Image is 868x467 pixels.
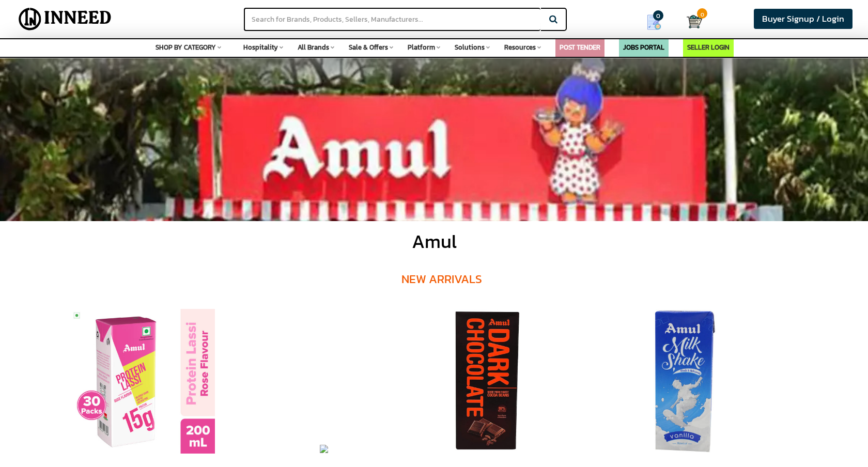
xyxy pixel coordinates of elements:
a: SELLER LOGIN [687,42,730,52]
span: All Brands [298,42,329,52]
img: 75425-large_default.jpg [70,309,215,454]
img: Cart [687,14,702,29]
img: Inneed.Market [14,6,116,32]
span: 0 [697,8,707,19]
h4: New Arrivals [67,257,817,301]
span: Sale & Offers [349,42,388,52]
span: Resources [504,42,536,52]
span: Solutions [455,42,485,52]
a: POST TENDER [560,42,600,52]
a: my Quotes 0 [630,10,686,34]
img: Show My Quotes [646,14,662,30]
span: 0 [653,10,663,21]
a: Buyer Signup / Login [754,9,853,29]
span: Platform [408,42,435,52]
span: Buyer Signup / Login [762,12,844,25]
img: 74934-large_default.jpg [414,309,559,454]
span: Hospitality [243,42,278,52]
img: 404.gif [320,445,328,453]
img: 74852-large_default.jpg [613,309,757,454]
input: Search for Brands, Products, Sellers, Manufacturers... [244,8,540,31]
a: Cart 0 [687,10,695,33]
a: JOBS PORTAL [623,42,664,52]
span: SHOP BY CATEGORY [156,42,216,52]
